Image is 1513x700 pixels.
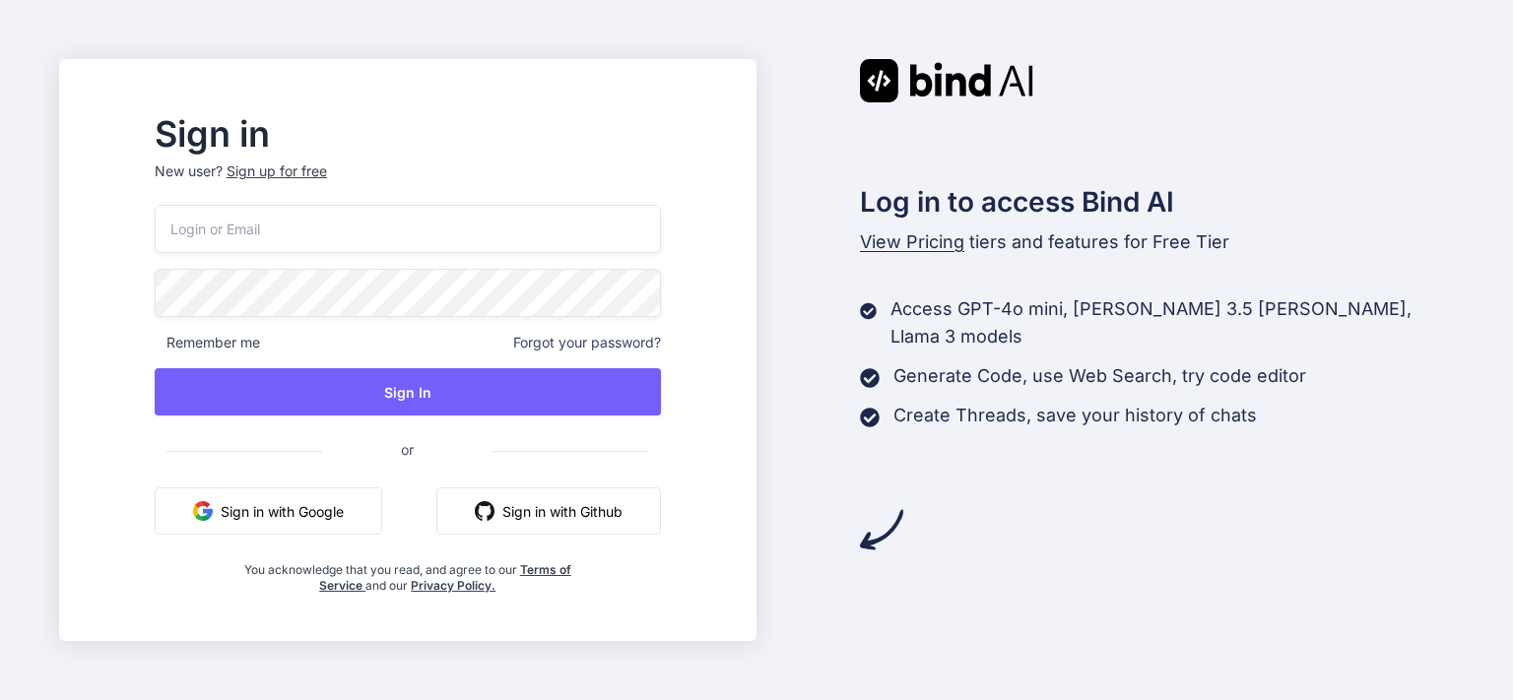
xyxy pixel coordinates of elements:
[193,501,213,521] img: google
[322,425,493,474] span: or
[475,501,494,521] img: github
[155,205,661,253] input: Login or Email
[860,59,1033,102] img: Bind AI logo
[860,228,1455,256] p: tiers and features for Free Tier
[890,295,1454,350] p: Access GPT-4o mini, [PERSON_NAME] 3.5 [PERSON_NAME], Llama 3 models
[238,550,576,594] div: You acknowledge that you read, and agree to our and our
[860,181,1455,223] h2: Log in to access Bind AI
[155,368,661,415] button: Sign In
[411,578,495,593] a: Privacy Policy.
[155,487,382,535] button: Sign in with Google
[155,118,661,150] h2: Sign in
[436,487,661,535] button: Sign in with Github
[319,562,571,593] a: Terms of Service
[893,362,1306,390] p: Generate Code, use Web Search, try code editor
[893,402,1257,429] p: Create Threads, save your history of chats
[860,231,964,252] span: View Pricing
[513,333,661,352] span: Forgot your password?
[155,161,661,205] p: New user?
[860,508,903,551] img: arrow
[155,333,260,352] span: Remember me
[227,161,327,181] div: Sign up for free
